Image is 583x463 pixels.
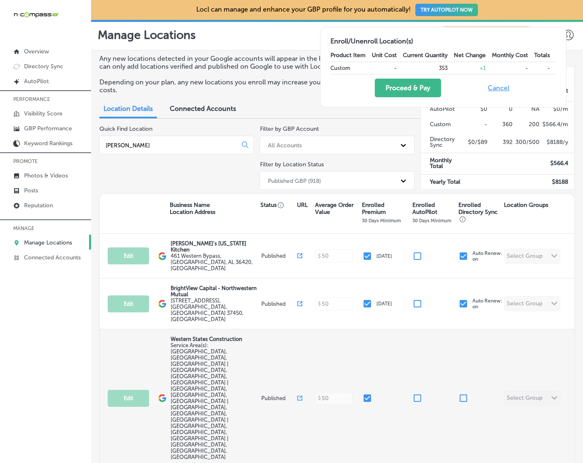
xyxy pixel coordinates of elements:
td: 360 [488,117,513,132]
td: $ 566.4 [540,153,574,174]
td: $ 8188 [540,174,574,190]
p: Directory Sync [24,63,63,70]
p: Published [261,395,297,401]
td: + 1 [454,62,492,74]
p: Status [260,202,297,209]
td: - [534,62,556,74]
label: Filter by Location Status [260,161,323,168]
p: Overview [24,48,49,55]
td: 300/500 [513,132,540,153]
td: $0/$89 [463,132,488,153]
p: Keyword Rankings [24,140,72,147]
p: Business Name Location Address [170,202,215,216]
p: [DATE] [376,301,392,307]
p: Published [261,253,297,259]
p: Photos & Videos [24,172,68,179]
td: Custom [330,62,372,74]
p: Manage Locations [24,239,72,246]
p: Average Order Value [315,202,358,216]
td: Yearly Total [421,174,463,190]
label: [STREET_ADDRESS] , [GEOGRAPHIC_DATA], [GEOGRAPHIC_DATA] 37450, [GEOGRAPHIC_DATA] [171,297,259,322]
button: Proceed & Pay [375,79,441,97]
td: 392 [488,132,513,153]
p: Connected Accounts [24,254,81,261]
button: Edit [108,295,149,312]
td: 353 [403,62,454,74]
p: Enrolled AutoPilot [412,202,454,216]
th: Unit Cost [372,49,403,62]
th: Net Change [454,49,492,62]
div: All Accounts [267,142,301,149]
p: Location Groups [504,202,548,209]
td: Monthly Total [421,153,463,174]
button: TRY AUTOPILOT NOW [415,4,478,16]
td: - [463,117,488,132]
p: Western States Construction [171,336,259,342]
p: URL [297,202,308,209]
button: Edit [108,247,149,264]
td: AutoPilot [421,102,463,117]
input: All Locations [105,142,235,149]
p: Published [261,301,297,307]
button: Cancel [485,79,512,97]
img: 660ab0bf-5cc7-4cb8-ba1c-48b5ae0f18e60NCTV_CLogo_TV_Black_-500x88.png [13,11,59,19]
p: 30 Days Minimum [412,218,451,223]
p: GBP Performance [24,125,72,132]
p: Any new locations detected in your Google accounts will appear in the list below. Please note you... [99,55,408,70]
img: logo [158,252,166,260]
td: $0 [463,102,488,117]
span: Aurora, IL, USA | Joliet, IL, USA | New Lenox, IL, USA | Naperville, IL, USA | Plainfield, IL, US... [171,342,229,460]
div: Published GBP (918) [267,177,320,184]
label: 461 Western Bypass , [GEOGRAPHIC_DATA], AL 36420, [GEOGRAPHIC_DATA] [171,253,259,271]
p: Reputation [24,202,53,209]
td: NA [513,102,540,117]
p: [DATE] [376,253,392,259]
p: Auto Renew: on [472,250,502,262]
label: Quick Find Location [99,125,152,132]
span: Connected Accounts [170,105,236,113]
td: - [492,62,534,74]
p: Posts [24,187,38,194]
td: $ 566.4 /m [540,117,574,132]
td: $ 0 /m [540,102,574,117]
p: Enrolled Premium [362,202,408,216]
h2: Enroll/Unenroll Location(s) [330,37,556,45]
p: Auto Renew: on [472,298,502,309]
th: Current Quantity [403,49,454,62]
img: logo [158,300,166,308]
label: Filter by GBP Account [260,125,318,132]
p: BrightView Capital - Northwestern Mutual [171,285,259,297]
td: - [372,62,403,74]
td: Directory Sync [421,132,463,153]
p: AutoPilot [24,78,49,85]
p: 30 Days Minimum [362,218,401,223]
img: logo [158,394,166,402]
th: Totals [534,49,556,62]
th: Monthly Cost [492,49,534,62]
span: Location Details [104,105,153,113]
p: Manage Locations [98,28,196,42]
button: Edit [108,390,149,407]
p: Depending on your plan, any new locations you enroll may increase your monthly subscription costs. [99,78,408,94]
td: 200 [513,117,540,132]
td: $ 8188 /y [540,132,574,153]
td: 0 [488,102,513,117]
p: [PERSON_NAME]'s [US_STATE] Kitchen [171,240,259,253]
th: Product Item [330,49,372,62]
p: Enrolled Directory Sync [458,202,500,223]
td: Custom [421,117,463,132]
p: Visibility Score [24,110,63,117]
span: Keyword Ranking Credits: 720 [437,26,535,43]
